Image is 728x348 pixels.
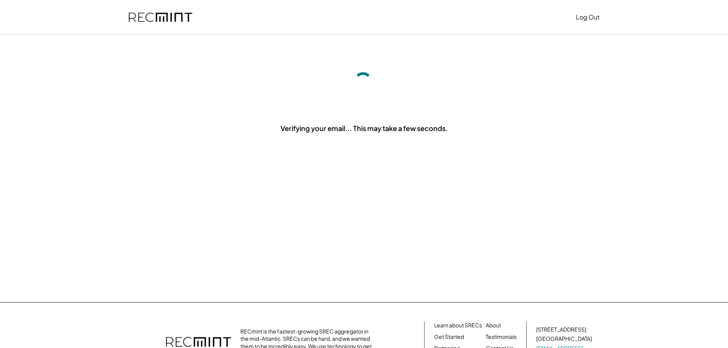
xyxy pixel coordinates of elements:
[576,10,600,25] button: Log Out
[486,333,517,341] a: Testimonials
[280,123,448,133] div: Verifying your email... This may take a few seconds.
[129,13,192,22] img: recmint-logotype%403x.png
[434,322,482,329] a: Learn about SRECs
[536,335,592,343] div: [GEOGRAPHIC_DATA]
[536,326,586,333] div: [STREET_ADDRESS]
[434,333,464,341] a: Get Started
[486,322,501,329] a: About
